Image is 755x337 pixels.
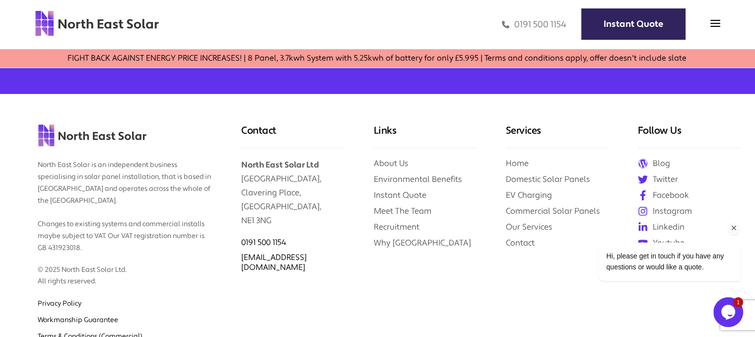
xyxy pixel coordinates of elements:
[373,124,476,148] h3: Links
[502,19,566,30] a: 0191 500 1154
[38,299,81,308] a: Privacy Policy
[373,174,462,184] a: Environmental Benefits
[373,190,426,200] a: Instant Quote
[710,18,720,28] img: menu icon
[373,222,419,232] a: Recruitment
[373,158,408,168] a: About Us
[581,8,686,40] a: Instant Quote
[566,153,745,292] iframe: chat widget
[506,238,535,248] a: Contact
[38,316,118,325] a: Workmanship Guarantee
[713,297,745,327] iframe: chat widget
[502,19,509,30] img: phone icon
[241,160,319,170] b: North East Solar Ltd
[38,254,211,288] p: © 2025 North East Solar Ltd. All rights reserved.
[506,222,552,232] a: Our Services
[38,150,211,254] p: North East Solar is an independent business specialising in solar panel installation, that is bas...
[506,174,590,184] a: Domestic Solar Panels
[506,124,608,148] h3: Services
[38,124,147,147] img: north east solar logo
[241,253,307,272] a: [EMAIL_ADDRESS][DOMAIN_NAME]
[638,124,740,148] h3: Follow Us
[241,238,286,248] a: 0191 500 1154
[373,206,431,216] a: Meet The Team
[506,190,552,200] a: EV Charging
[241,148,343,228] p: [GEOGRAPHIC_DATA], Clavering Place, [GEOGRAPHIC_DATA], NE1 3NG
[241,124,343,148] h3: Contact
[506,206,600,216] a: Commercial Solar Panels
[506,158,529,168] a: Home
[373,238,471,248] a: Why [GEOGRAPHIC_DATA]
[35,10,159,37] img: north east solar logo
